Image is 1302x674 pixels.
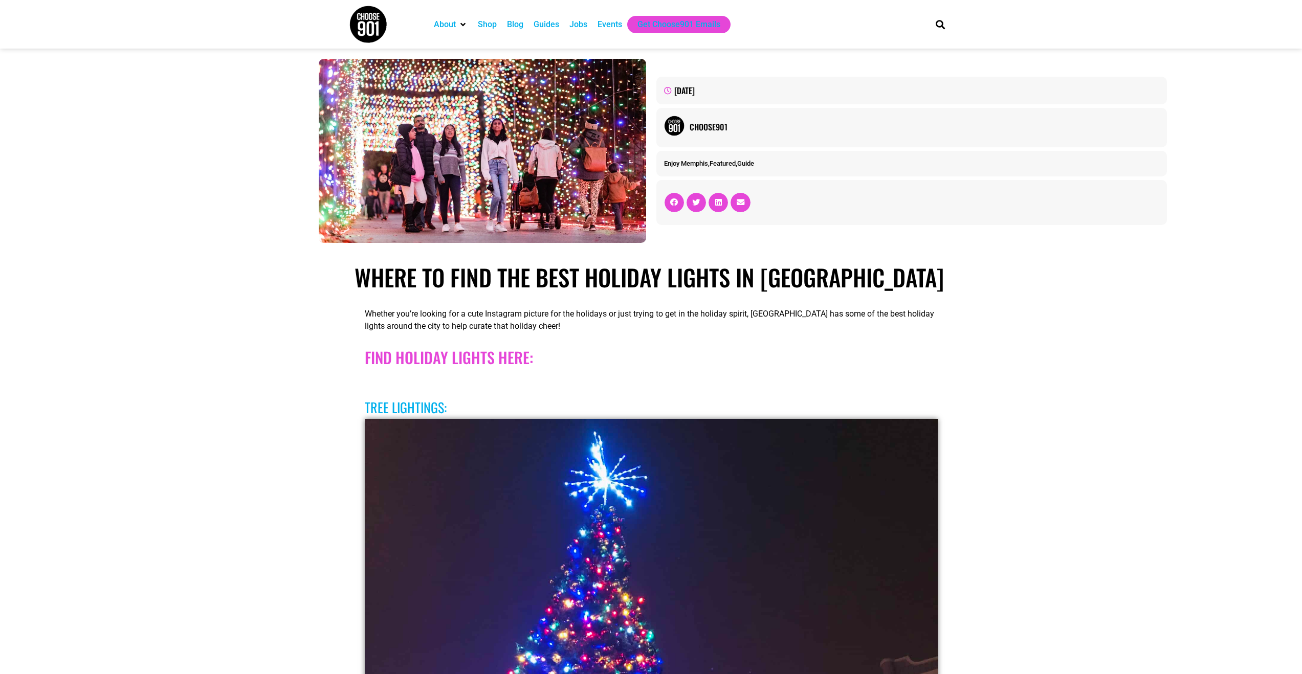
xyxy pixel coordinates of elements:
[429,16,918,33] nav: Main nav
[932,16,948,33] div: Search
[665,193,684,212] div: Share on facebook
[637,18,720,31] a: Get Choose901 Emails
[434,18,456,31] a: About
[598,18,622,31] a: Events
[365,399,938,415] h3: Tree lightings:
[534,18,559,31] a: Guides
[674,84,695,97] time: [DATE]
[710,160,736,167] a: Featured
[365,308,938,332] p: Whether you’re looking for a cute Instagram picture for the holidays or just trying to get in the...
[731,193,750,212] div: Share on email
[429,16,473,33] div: About
[355,263,948,291] h1: Where to Find the Best Holiday Lights In [GEOGRAPHIC_DATA]
[709,193,728,212] div: Share on linkedin
[507,18,523,31] a: Blog
[319,59,646,243] img: A group of people walking through a tunnel adorned with holiday lights.
[664,160,708,167] a: Enjoy Memphis
[737,160,754,167] a: Guide
[569,18,587,31] a: Jobs
[664,116,685,136] img: Picture of Choose901
[365,348,938,367] h2: FIND HOLIDAY LIGHTS HERE:
[690,121,1159,133] a: Choose901
[664,160,754,167] span: , ,
[478,18,497,31] a: Shop
[687,193,706,212] div: Share on twitter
